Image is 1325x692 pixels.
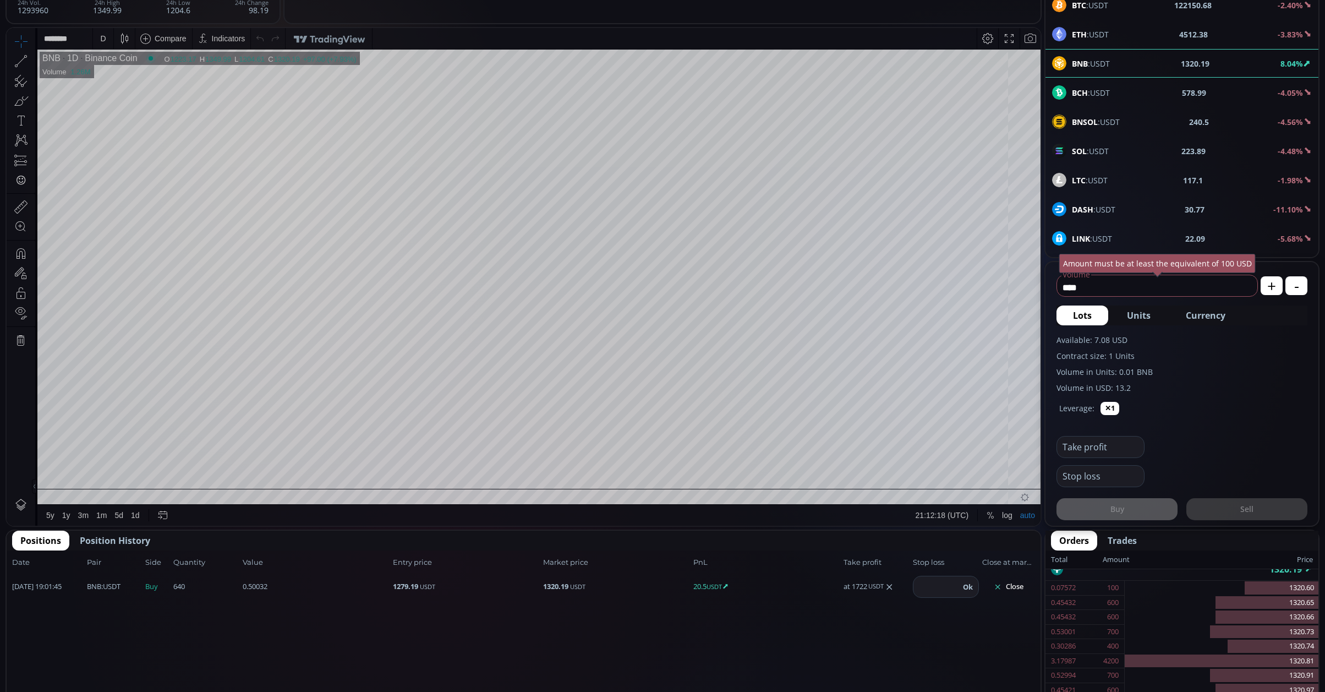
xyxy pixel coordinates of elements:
[1179,29,1208,40] b: 4512.38
[20,534,61,547] span: Positions
[1051,625,1076,639] div: 0.53001
[87,557,142,568] span: Pair
[1072,175,1086,186] b: LTC
[1107,668,1119,683] div: 700
[1130,553,1313,567] div: Price
[1072,175,1108,186] span: :USDT
[1056,350,1307,362] label: Contract size: 1 Units
[10,147,19,157] div: 
[1278,233,1303,244] b: -5.68%
[193,27,199,35] div: H
[982,578,1035,596] button: Close
[228,27,232,35] div: L
[905,477,966,498] button: 21:12:18 (UTC)
[1110,306,1167,325] button: Units
[173,557,239,568] span: Quantity
[1072,146,1087,156] b: SOL
[1182,87,1206,99] b: 578.99
[1185,204,1204,215] b: 30.77
[1072,29,1087,40] b: ETH
[1125,581,1318,596] div: 1320.60
[1169,306,1242,325] button: Currency
[1107,625,1119,639] div: 700
[913,557,979,568] span: Stop loss
[1072,116,1120,128] span: :USDT
[36,25,54,35] div: BNB
[243,581,390,592] span: 0.50032
[173,581,239,592] span: 640
[1125,596,1318,611] div: 1320.65
[1072,117,1098,127] b: BNSOL
[1072,233,1090,244] b: LINK
[1059,534,1089,547] span: Orders
[1072,87,1110,99] span: :USDT
[90,483,100,492] div: 1m
[80,534,150,547] span: Position History
[1186,309,1225,322] span: Currency
[1072,233,1112,244] span: :USDT
[1056,334,1307,346] label: Available: 7.08 USD
[1072,88,1088,98] b: BCH
[976,477,992,498] div: Toggle Percentage
[1107,639,1119,653] div: 400
[54,25,72,35] div: 1D
[1278,146,1303,156] b: -4.48%
[1056,366,1307,378] label: Volume in Units: 0.01 BNB
[87,581,101,591] b: BNB
[1056,306,1108,325] button: Lots
[1278,88,1303,98] b: -4.05%
[1278,117,1303,127] b: -4.56%
[1108,534,1137,547] span: Trades
[297,27,350,35] div: +97.00 (+7.93%)
[1051,581,1076,595] div: 0.07572
[1103,553,1130,567] div: Amount
[909,483,962,492] span: 21:12:18 (UTC)
[393,557,540,568] span: Entry price
[693,581,840,592] span: 20.5
[25,451,30,466] div: Hide Drawings Toolbar
[1127,309,1151,322] span: Units
[1056,382,1307,394] label: Volume in USD: 13.2
[199,27,225,35] div: 1349.99
[1051,639,1076,653] div: 0.30286
[995,483,1006,492] div: log
[56,483,64,492] div: 1y
[1051,596,1076,610] div: 0.45432
[1100,402,1119,415] button: ✕1
[1051,610,1076,624] div: 0.45432
[72,25,130,35] div: Binance Coin
[1010,477,1032,498] div: Toggle Auto Scale
[1051,654,1076,668] div: 3.17987
[1278,175,1303,186] b: -1.98%
[1051,553,1103,567] div: Total
[1107,581,1119,595] div: 100
[1183,175,1203,186] b: 117.1
[1273,204,1303,215] b: -11.10%
[1107,596,1119,610] div: 600
[1072,145,1109,157] span: :USDT
[12,557,84,568] span: Date
[145,581,170,592] span: Buy
[108,483,117,492] div: 5d
[570,582,585,591] small: USDT
[1189,116,1209,128] b: 240.5
[72,483,82,492] div: 3m
[420,582,435,591] small: USDT
[261,27,267,35] div: C
[844,557,910,568] span: Take profit
[1073,309,1092,322] span: Lots
[1103,654,1119,668] div: 4200
[147,477,165,498] div: Go to
[393,581,418,591] b: 1279.19
[543,581,568,591] b: 1320.19
[1278,29,1303,40] b: -3.83%
[267,27,293,35] div: 1320.19
[12,531,69,551] button: Positions
[12,581,84,592] span: [DATE] 19:01:45
[139,25,149,35] div: Market open
[232,27,258,35] div: 1204.61
[1072,29,1109,40] span: :USDT
[1059,402,1094,414] label: Leverage:
[1125,668,1318,683] div: 1320.91
[1099,531,1145,551] button: Trades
